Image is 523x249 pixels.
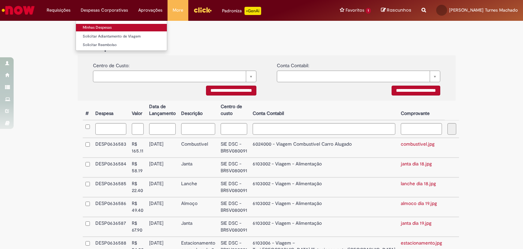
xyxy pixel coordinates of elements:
[218,101,250,120] th: Centro de custo
[346,7,364,14] span: Favoritos
[129,101,146,120] th: Valor
[93,71,256,82] a: Limpar campo {0}
[76,20,167,51] ul: Despesas Corporativas
[250,197,398,217] td: 6103002 - Viagem - Alimentação
[401,240,442,246] a: estacionamento.jpg
[178,197,218,217] td: Almoço
[250,177,398,197] td: 6103002 - Viagem - Alimentação
[146,217,178,237] td: [DATE]
[93,59,129,69] label: Centro de Custo:
[218,138,250,158] td: SIE DSC - BR5V080091
[218,197,250,217] td: SIE DSC - BR5V080091
[146,177,178,197] td: [DATE]
[250,101,398,120] th: Conta Contabil
[146,158,178,177] td: [DATE]
[193,5,212,15] img: click_logo_yellow_360x200.png
[47,7,70,14] span: Requisições
[93,177,129,197] td: DESP0636585
[129,138,146,158] td: R$ 165.11
[401,141,434,147] a: combustivel.jpg
[178,158,218,177] td: Janta
[129,177,146,197] td: R$ 22.40
[138,7,162,14] span: Aprovações
[129,197,146,217] td: R$ 49.40
[178,101,218,120] th: Descrição
[449,7,518,13] span: [PERSON_NAME] Turnes Machado
[93,101,129,120] th: Despesa
[129,217,146,237] td: R$ 67.90
[250,217,398,237] td: 6103002 - Viagem - Alimentação
[93,217,129,237] td: DESP0636587
[146,101,178,120] th: Data de Lançamento
[250,158,398,177] td: 6103002 - Viagem - Alimentação
[93,158,129,177] td: DESP0636584
[178,138,218,158] td: Combustivel
[218,217,250,237] td: SIE DSC - BR5V080091
[81,7,128,14] span: Despesas Corporativas
[173,7,183,14] span: More
[250,138,398,158] td: 6024000 - Viagem Combustível Carro Alugado
[398,217,445,237] td: janta dia 19.jpg
[83,101,93,120] th: #
[178,177,218,197] td: Lanche
[146,138,178,158] td: [DATE]
[76,24,167,31] a: Minhas Despesas
[83,39,450,52] h1: Despesas
[178,217,218,237] td: Janta
[401,180,436,187] a: lanche dia 18.jpg
[398,197,445,217] td: almoco dia 19.jpg
[1,3,36,17] img: ServiceNow
[244,7,261,15] p: +GenAi
[381,7,411,14] a: Rascunhos
[277,59,309,69] label: Conta Contabil:
[277,71,440,82] a: Limpar campo {0}
[398,138,445,158] td: combustivel.jpg
[129,158,146,177] td: R$ 58.19
[398,158,445,177] td: janta dia 18.jpg
[398,101,445,120] th: Comprovante
[387,7,411,13] span: Rascunhos
[146,197,178,217] td: [DATE]
[93,138,129,158] td: DESP0636583
[222,7,261,15] div: Padroniza
[401,161,432,167] a: janta dia 18.jpg
[76,33,167,40] a: Solicitar Adiantamento de Viagem
[398,177,445,197] td: lanche dia 18.jpg
[218,158,250,177] td: SIE DSC - BR5V080091
[366,8,371,14] span: 1
[76,41,167,49] a: Solicitar Reembolso
[401,200,437,206] a: almoco dia 19.jpg
[93,197,129,217] td: DESP0636586
[401,220,431,226] a: janta dia 19.jpg
[218,177,250,197] td: SIE DSC - BR5V080091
